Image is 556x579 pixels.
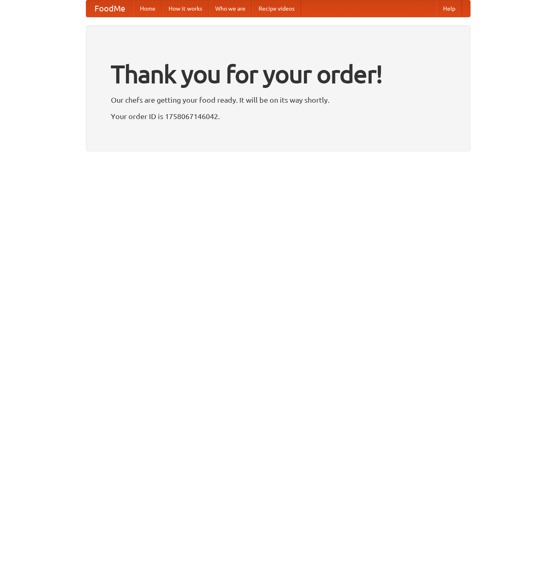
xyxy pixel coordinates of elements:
a: Home [133,0,162,17]
a: How it works [162,0,209,17]
a: Help [437,0,462,17]
a: Recipe videos [252,0,301,17]
p: Your order ID is 1758067146042. [111,110,446,122]
h1: Thank you for your order! [111,54,446,94]
a: Who we are [209,0,252,17]
p: Our chefs are getting your food ready. It will be on its way shortly. [111,94,446,106]
a: FoodMe [86,0,133,17]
